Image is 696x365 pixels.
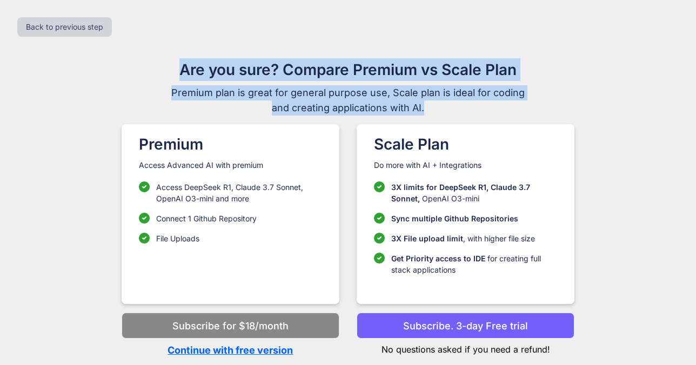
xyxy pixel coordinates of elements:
p: Access DeepSeek R1, Claude 3.7 Sonnet, OpenAI O3-mini and more [156,181,322,204]
p: Subscribe. 3-day Free trial [403,319,528,333]
img: checklist [139,233,150,244]
img: checklist [374,213,385,224]
p: Connect 1 Github Repository [156,213,257,224]
img: checklist [374,181,385,192]
p: Do more with AI + Integrations [374,160,557,171]
p: File Uploads [156,233,199,244]
p: OpenAI O3-mini [391,181,557,204]
p: Access Advanced AI with premium [139,160,322,171]
h1: Are you sure? Compare Premium vs Scale Plan [166,58,530,81]
button: Subscribe. 3-day Free trial [357,313,574,339]
img: checklist [139,213,150,224]
span: Premium plan is great for general purpose use, Scale plan is ideal for coding and creating applic... [166,85,530,116]
span: 3X limits for DeepSeek R1, Claude 3.7 Sonnet, [391,182,530,203]
button: Back to previous step [17,17,112,37]
p: Continue with free version [122,343,339,357]
img: checklist [374,233,385,244]
span: Get Priority access to IDE [391,254,485,263]
button: Subscribe for $18/month [122,313,339,339]
h1: Premium [139,133,322,156]
p: for creating full stack applications [391,253,557,275]
p: Sync multiple Github Repositories [391,213,518,224]
h1: Scale Plan [374,133,557,156]
p: No questions asked if you need a refund! [357,339,574,356]
p: , with higher file size [391,233,535,244]
p: Subscribe for $18/month [172,319,289,333]
span: 3X File upload limit [391,234,463,243]
img: checklist [374,253,385,263]
img: checklist [139,181,150,192]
